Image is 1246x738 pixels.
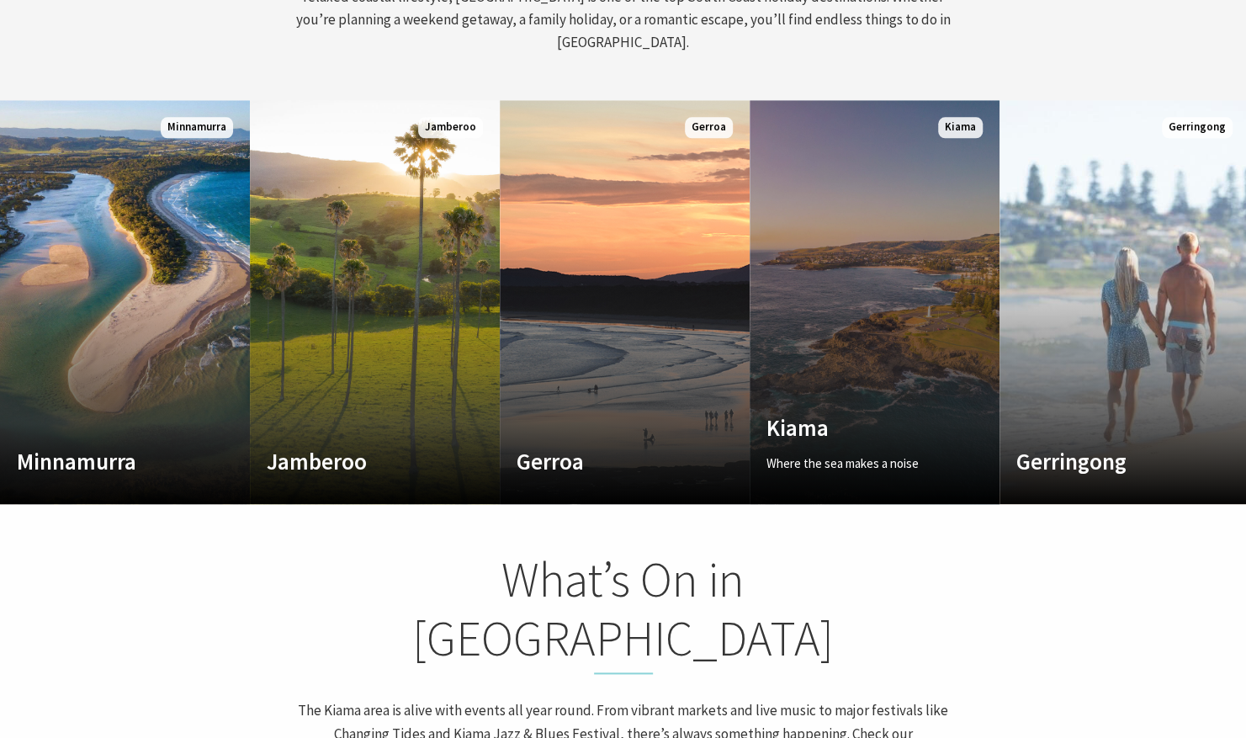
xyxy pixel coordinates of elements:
[250,100,500,504] a: Custom Image Used Jamberoo Jamberoo
[766,414,945,441] h4: Kiama
[418,117,483,138] span: Jamberoo
[17,448,195,475] h4: Minnamurra
[1016,448,1195,475] h4: Gerringong
[267,448,445,475] h4: Jamberoo
[500,100,750,504] a: Custom Image Used Gerroa Gerroa
[766,482,945,502] span: Read More
[685,117,733,138] span: Gerroa
[1162,117,1233,138] span: Gerringong
[766,454,945,474] p: Where the sea makes a noise
[294,550,953,674] h2: What’s On in [GEOGRAPHIC_DATA]
[517,448,695,475] h4: Gerroa
[161,117,233,138] span: Minnamurra
[750,100,999,504] a: Custom Image Used Kiama Where the sea makes a noise Read More Kiama
[938,117,983,138] span: Kiama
